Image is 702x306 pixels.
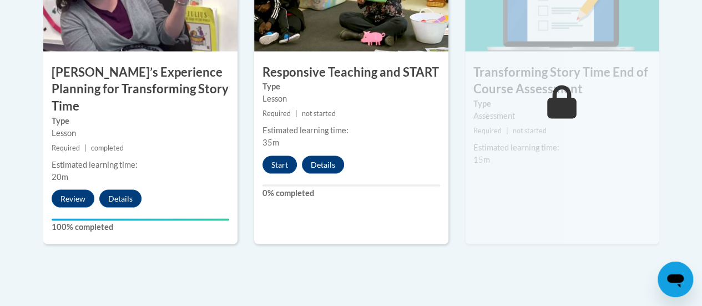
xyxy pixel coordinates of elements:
[262,137,279,147] span: 35m
[506,126,508,134] span: |
[52,158,229,170] div: Estimated learning time:
[295,109,297,117] span: |
[43,63,238,114] h3: [PERSON_NAME]’s Experience Planning for Transforming Story Time
[262,92,440,104] div: Lesson
[302,155,344,173] button: Details
[52,220,229,233] label: 100% completed
[473,97,651,109] label: Type
[91,143,124,152] span: completed
[302,109,336,117] span: not started
[658,262,693,297] iframe: Button to launch messaging window
[465,63,659,98] h3: Transforming Story Time End of Course Assessment
[262,80,440,92] label: Type
[84,143,87,152] span: |
[52,218,229,220] div: Your progress
[99,189,142,207] button: Details
[262,124,440,136] div: Estimated learning time:
[473,109,651,122] div: Assessment
[52,127,229,139] div: Lesson
[262,187,440,199] label: 0% completed
[52,172,68,181] span: 20m
[52,189,94,207] button: Review
[513,126,547,134] span: not started
[52,143,80,152] span: Required
[473,141,651,153] div: Estimated learning time:
[473,126,502,134] span: Required
[262,109,291,117] span: Required
[52,114,229,127] label: Type
[473,154,490,164] span: 15m
[254,63,448,81] h3: Responsive Teaching and START
[262,155,297,173] button: Start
